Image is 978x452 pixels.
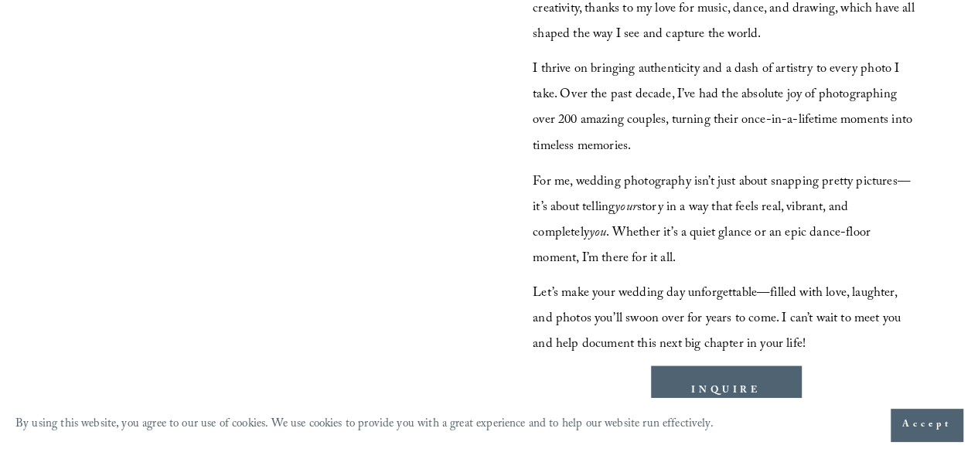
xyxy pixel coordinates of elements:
em: you [589,222,607,244]
p: By using this website, you agree to our use of cookies. We use cookies to provide you with a grea... [15,413,714,437]
a: INQUIRE [651,365,800,414]
span: Let’s make your wedding day unforgettable—filled with love, laughter, and photos you’ll swoon ove... [533,282,904,355]
span: I thrive on bringing authenticity and a dash of artistry to every photo I take. Over the past dec... [533,59,915,158]
button: Accept [891,409,963,441]
span: For me, wedding photography isn’t just about snapping pretty pictures—it’s about telling story in... [533,171,911,270]
em: your [615,196,637,219]
span: Accept [902,417,951,433]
